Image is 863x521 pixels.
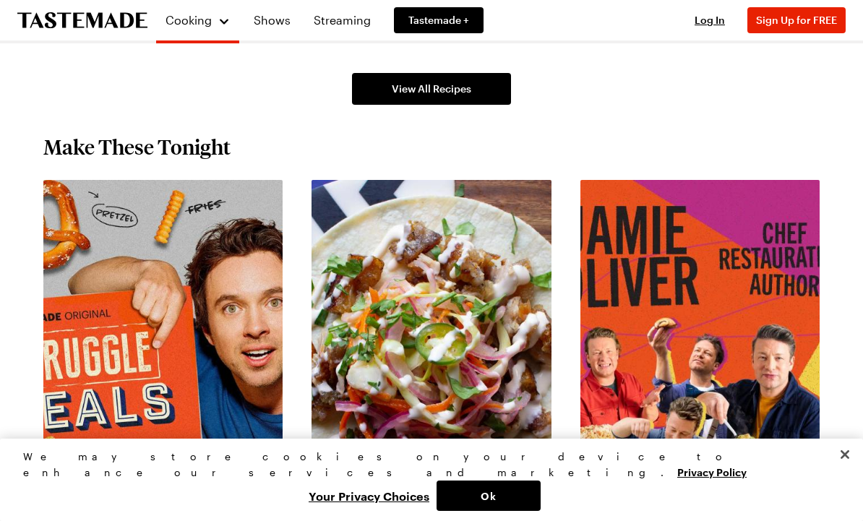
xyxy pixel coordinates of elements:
a: Tastemade + [394,7,484,33]
button: Close [829,439,861,470]
div: Privacy [23,449,828,511]
a: View full content for Struggle Meals [43,181,239,195]
a: View All Recipes [352,73,511,105]
a: View full content for Recipes by Jamie Oliver [580,181,753,212]
button: Cooking [165,6,231,35]
a: View full content for Weeknight Favorites [312,181,537,195]
span: Sign Up for FREE [756,14,837,26]
span: Log In [695,14,725,26]
a: To Tastemade Home Page [17,12,147,29]
button: Sign Up for FREE [747,7,846,33]
button: Log In [681,13,739,27]
h2: Make These Tonight [43,134,231,160]
button: Your Privacy Choices [301,481,437,511]
a: More information about your privacy, opens in a new tab [677,465,747,478]
button: Ok [437,481,541,511]
span: Cooking [166,13,212,27]
div: We may store cookies on your device to enhance our services and marketing. [23,449,828,481]
span: View All Recipes [392,82,471,96]
span: Tastemade + [408,13,469,27]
